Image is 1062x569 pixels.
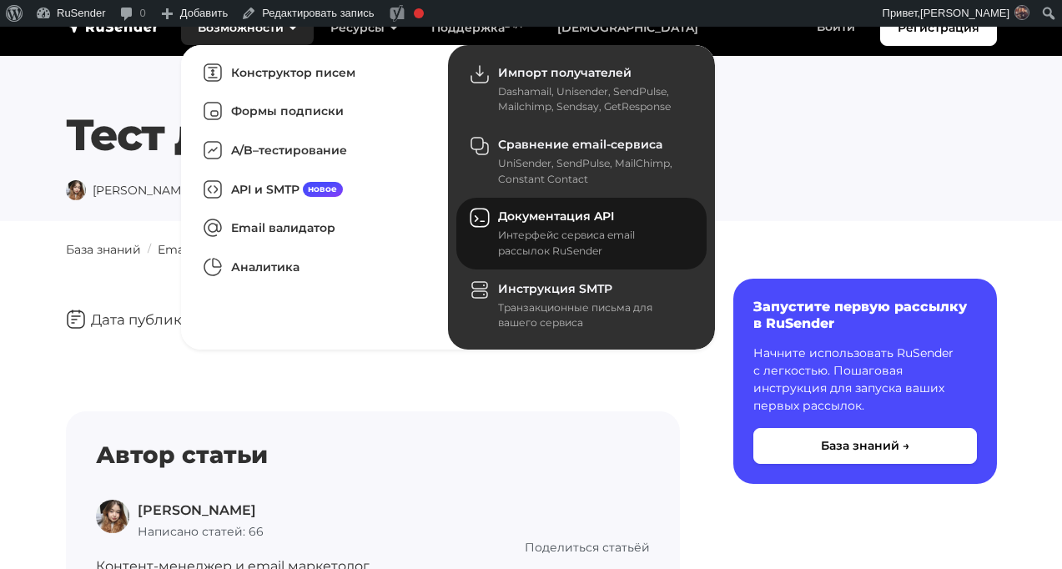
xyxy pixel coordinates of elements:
[456,198,707,269] a: Документация API Интерфейс сервиса email рассылок RuSender
[414,8,424,18] div: Фокусная ключевая фраза не установлена
[189,93,440,132] a: Формы подписки
[189,170,440,209] a: API и SMTPновое
[189,131,440,170] a: A/B–тестирование
[920,7,1009,19] span: [PERSON_NAME]
[56,241,1007,259] nav: breadcrumb
[66,18,159,35] img: RuSender
[138,500,264,521] p: [PERSON_NAME]
[189,248,440,287] a: Аналитика
[456,269,707,341] a: Инструкция SMTP Транзакционные письма для вашего сервиса
[415,11,541,45] a: Поддержка24/7
[66,310,86,330] img: Дата публикации
[498,156,687,187] div: UniSender, SendPulse, MailChimp, Constant Contact
[880,10,997,46] a: Регистрация
[505,19,524,30] sup: 24/7
[314,11,415,45] a: Ресурсы
[753,345,977,415] p: Начните использовать RuSender с легкостью. Пошаговая инструкция для запуска ваших первых рассылок.
[498,300,687,331] div: Транзакционные письма для вашего сервиса
[158,242,254,257] a: Email рассылки
[498,228,687,259] div: Интерфейс сервиса email рассылок RuSender
[498,65,632,80] span: Импорт получателей
[96,441,650,470] h4: Автор статьи
[181,11,314,45] a: Возможности
[66,242,141,257] a: База знаний
[66,311,342,328] span: Дата публикации: 3 сентября 2025
[456,125,707,197] a: Сравнение email-сервиса UniSender, SendPulse, MailChimp, Constant Contact
[498,209,614,224] span: Документация API
[138,524,264,539] span: Написано статей: 66
[753,428,977,464] button: База знаний →
[189,209,440,249] a: Email валидатор
[66,109,997,161] h1: Тест документации
[733,279,997,483] a: Запустите первую рассылку в RuSender Начните использовать RuSender с легкостью. Пошаговая инструк...
[189,53,440,93] a: Конструктор писем
[456,53,707,125] a: Импорт получателей Dashamail, Unisender, SendPulse, Mailchimp, Sendsay, GetResponse
[498,137,662,152] span: Сравнение email-сервиса
[753,299,977,330] h6: Запустите первую рассылку в RuSender
[541,11,715,45] a: [DEMOGRAPHIC_DATA]
[66,183,192,198] span: [PERSON_NAME]
[498,281,612,296] span: Инструкция SMTP
[303,182,344,197] span: новое
[430,538,650,556] p: Поделиться статьёй
[800,10,872,44] a: Войти
[498,84,687,115] div: Dashamail, Unisender, SendPulse, Mailchimp, Sendsay, GetResponse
